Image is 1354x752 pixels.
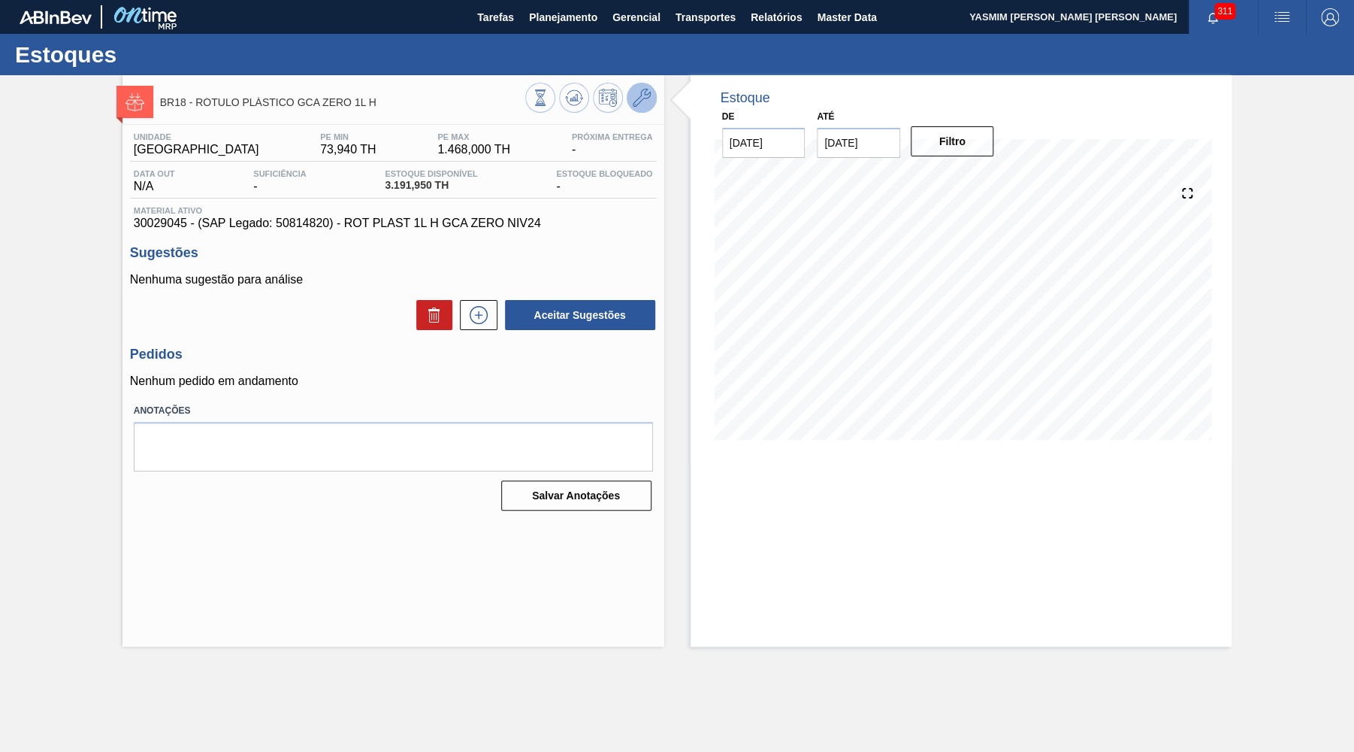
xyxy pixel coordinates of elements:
[612,8,660,26] span: Gerencial
[721,90,770,106] div: Estoque
[134,217,653,230] span: 30029045 - (SAP Legado: 50814820) - ROT PLAST 1L H GCA ZERO NIV24
[817,111,834,122] label: Até
[552,169,656,193] div: -
[529,8,597,26] span: Planejamento
[817,8,876,26] span: Master Data
[320,132,376,141] span: PE MIN
[627,83,657,113] button: Ir ao Master Data / Geral
[409,300,452,330] div: Excluir Sugestões
[497,299,657,332] div: Aceitar Sugestões
[722,111,735,122] label: De
[385,169,477,178] span: Estoque Disponível
[559,83,589,113] button: Atualizar Gráfico
[593,83,623,113] button: Programar Estoque
[134,132,259,141] span: Unidade
[320,143,376,156] span: 73,940 TH
[134,169,175,178] span: Data out
[568,132,657,156] div: -
[525,83,555,113] button: Visão Geral dos Estoques
[1189,7,1237,28] button: Notificações
[125,92,144,111] img: Ícone
[20,11,92,24] img: TNhmsLtSVTkK8tSr43FrP2fwEKptu5GPRR3wAAAABJRU5ErkJggg==
[134,206,653,215] span: Material ativo
[572,132,653,141] span: Próxima Entrega
[911,126,994,156] button: Filtro
[130,273,657,287] p: Nenhuma sugestão para análise
[675,8,736,26] span: Transportes
[130,347,657,362] h3: Pedidos
[505,300,655,330] button: Aceitar Sugestões
[1321,8,1339,26] img: Logout
[437,143,510,156] span: 1.468,000 TH
[477,8,514,26] span: Tarefas
[130,374,657,388] p: Nenhum pedido em andamento
[253,169,306,178] span: Suficiência
[15,46,282,63] h1: Estoques
[437,132,510,141] span: PE MAX
[249,169,310,193] div: -
[385,180,477,191] span: 3.191,950 TH
[817,128,900,158] input: dd/mm/yyyy
[556,169,652,178] span: Estoque Bloqueado
[501,481,651,511] button: Salvar Anotações
[130,169,179,193] div: N/A
[134,143,259,156] span: [GEOGRAPHIC_DATA]
[452,300,497,330] div: Nova sugestão
[722,128,805,158] input: dd/mm/yyyy
[160,97,525,108] span: BR18 - RÓTULO PLÁSTICO GCA ZERO 1L H
[134,400,653,422] label: Anotações
[751,8,802,26] span: Relatórios
[1273,8,1291,26] img: userActions
[1214,3,1235,20] span: 311
[130,245,657,261] h3: Sugestões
